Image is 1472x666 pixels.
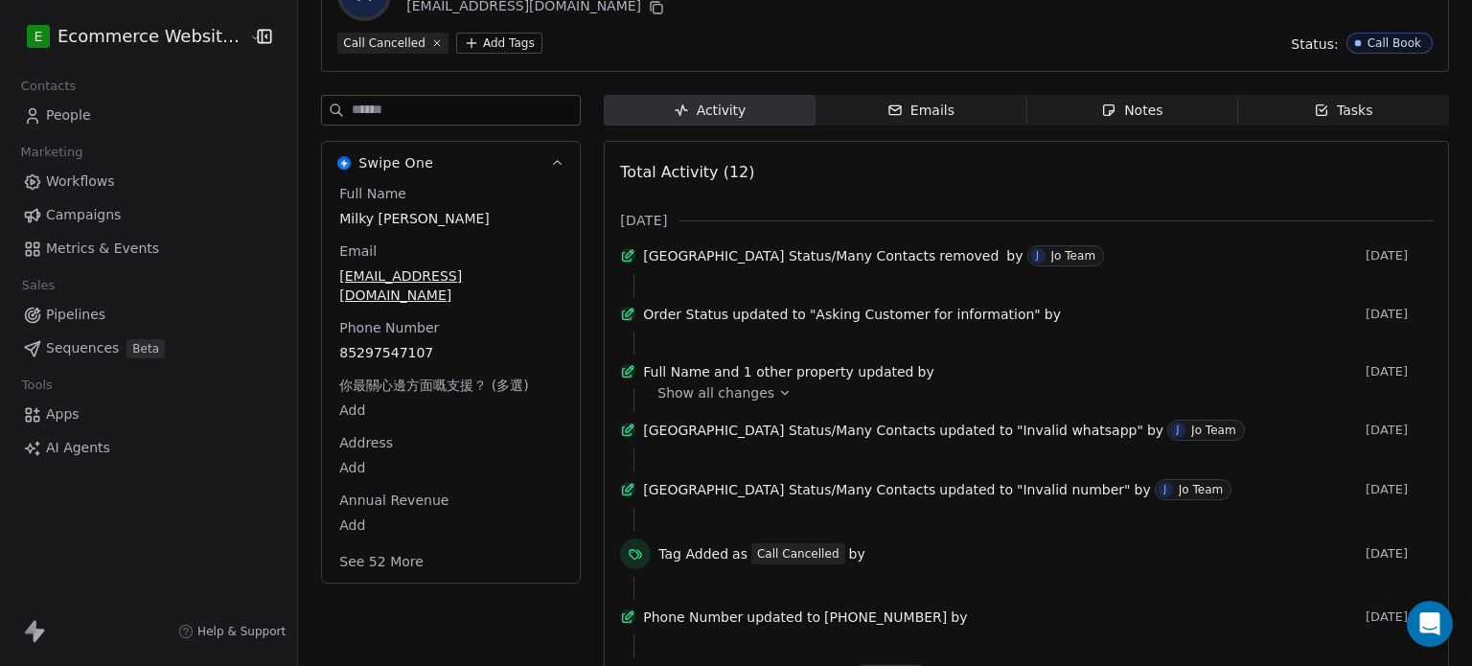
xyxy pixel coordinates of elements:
span: [GEOGRAPHIC_DATA] Status/Many Contacts [643,246,935,265]
div: Call Cancelled [757,545,839,563]
span: removed [939,246,999,265]
span: updated to [732,305,806,324]
button: EEcommerce Website Builder [23,20,236,53]
a: SequencesBeta [15,333,282,364]
span: Total Activity (12) [620,163,754,181]
span: Add [339,401,563,420]
div: Jo Team [1179,483,1224,496]
a: People [15,100,282,131]
span: Full Name [335,184,410,203]
div: Open Intercom Messenger [1407,601,1453,647]
span: Help & Support [197,624,286,639]
span: "Invalid number" [1017,480,1131,499]
span: Metrics & Events [46,239,159,259]
span: Status: [1291,34,1338,54]
span: [DATE] [1366,307,1433,322]
span: 你最關心邊方面嘅支援？ (多選) [335,376,532,395]
span: Email [335,241,380,261]
span: Apps [46,404,80,425]
span: Milky [PERSON_NAME] [339,209,563,228]
span: Tag Added [658,544,728,563]
span: Annual Revenue [335,491,452,510]
span: Phone Number [335,318,443,337]
span: [DATE] [1366,482,1433,497]
span: by [951,608,967,627]
div: Emails [887,101,954,121]
div: Call Cancelled [343,34,425,52]
button: See 52 More [328,544,435,579]
span: Show all changes [657,383,774,402]
span: [DATE] [1366,546,1433,562]
span: Add [339,458,563,477]
span: [PHONE_NUMBER] [824,608,947,627]
div: J [1036,248,1039,264]
span: [DATE] [1366,423,1433,438]
span: Order Status [643,305,728,324]
span: Beta [126,339,165,358]
div: Swipe OneSwipe One [322,184,580,583]
span: by [1135,480,1151,499]
span: updated to [939,421,1013,440]
span: [DATE] [1366,364,1433,379]
span: "Invalid whatsapp" [1017,421,1143,440]
span: [GEOGRAPHIC_DATA] Status/Many Contacts [643,480,935,499]
span: Marketing [12,138,91,167]
div: Notes [1101,101,1162,121]
span: Phone Number [643,608,743,627]
span: updated to [939,480,1013,499]
img: Swipe One [337,156,351,170]
span: Full Name [643,362,710,381]
span: Campaigns [46,205,121,225]
div: Call Book [1368,36,1421,50]
a: Show all changes [657,383,1419,402]
span: Swipe One [358,153,433,172]
span: by [918,362,934,381]
span: Pipelines [46,305,105,325]
div: J [1163,482,1166,497]
a: Help & Support [178,624,286,639]
a: Apps [15,399,282,430]
span: 85297547107 [339,343,563,362]
div: Tasks [1314,101,1373,121]
a: Pipelines [15,299,282,331]
span: People [46,105,91,126]
span: "Asking Customer for information" [810,305,1041,324]
span: Sales [13,271,63,300]
a: Metrics & Events [15,233,282,264]
span: Sequences [46,338,119,358]
span: [DATE] [1366,609,1433,625]
span: updated to [747,608,820,627]
span: by [1045,305,1061,324]
a: Campaigns [15,199,282,231]
span: by [849,544,865,563]
button: Add Tags [456,33,542,54]
span: Address [335,433,397,452]
div: Jo Team [1051,249,1096,263]
span: Ecommerce Website Builder [57,24,244,49]
span: E [34,27,43,46]
span: and 1 other property updated [714,362,914,381]
button: Swipe OneSwipe One [322,142,580,184]
span: [GEOGRAPHIC_DATA] Status/Many Contacts [643,421,935,440]
span: [DATE] [1366,248,1433,264]
span: Contacts [12,72,84,101]
span: by [1006,246,1023,265]
span: [DATE] [620,211,667,230]
span: AI Agents [46,438,110,458]
span: Workflows [46,172,115,192]
a: Workflows [15,166,282,197]
a: AI Agents [15,432,282,464]
div: Jo Team [1191,424,1236,437]
div: J [1177,423,1180,438]
span: Tools [13,371,60,400]
span: by [1147,421,1163,440]
span: [EMAIL_ADDRESS][DOMAIN_NAME] [339,266,563,305]
span: as [732,544,747,563]
span: Add [339,516,563,535]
